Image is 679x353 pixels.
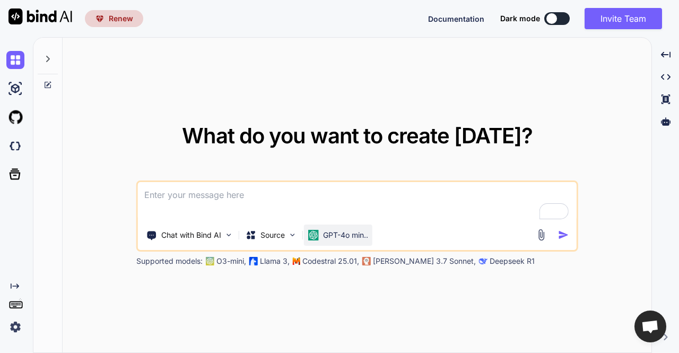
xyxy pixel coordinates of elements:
[206,257,214,265] img: GPT-4
[308,230,319,240] img: GPT-4o mini
[6,51,24,69] img: chat
[260,256,290,266] p: Llama 3,
[6,80,24,98] img: ai-studio
[224,230,233,239] img: Pick Tools
[136,256,203,266] p: Supported models:
[138,182,577,221] textarea: To enrich screen reader interactions, please activate Accessibility in Grammarly extension settings
[323,230,368,240] p: GPT-4o min..
[109,13,133,24] span: Renew
[558,229,569,240] img: icon
[182,123,533,149] span: What do you want to create [DATE]?
[585,8,662,29] button: Invite Team
[6,137,24,155] img: darkCloudIdeIcon
[288,230,297,239] img: Pick Models
[535,229,547,241] img: attachment
[95,14,105,23] img: premium
[362,257,371,265] img: claude
[500,13,540,24] span: Dark mode
[293,257,300,265] img: Mistral-AI
[428,13,484,24] button: Documentation
[373,256,476,266] p: [PERSON_NAME] 3.7 Sonnet,
[6,318,24,336] img: settings
[260,230,285,240] p: Source
[216,256,246,266] p: O3-mini,
[428,14,484,23] span: Documentation
[302,256,359,266] p: Codestral 25.01,
[479,257,488,265] img: claude
[249,257,258,265] img: Llama2
[6,108,24,126] img: githubLight
[161,230,221,240] p: Chat with Bind AI
[8,8,72,24] img: Bind AI
[490,256,535,266] p: Deepseek R1
[85,10,143,27] button: premiumRenew
[634,311,666,342] a: Open chat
